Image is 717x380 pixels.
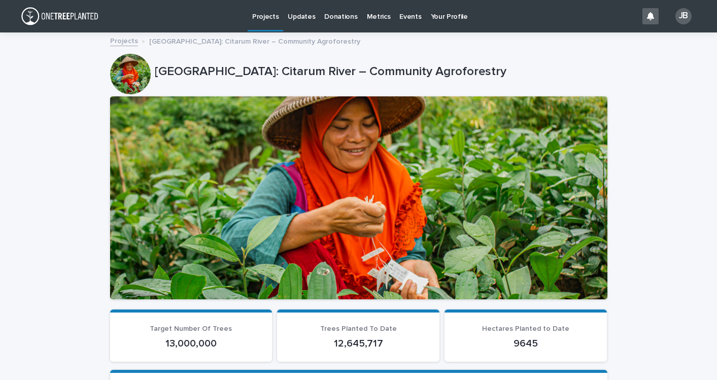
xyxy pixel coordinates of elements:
span: Trees Planted To Date [320,325,397,332]
span: Target Number Of Trees [150,325,232,332]
img: dXRWmr73QAemm51gdz5J [20,6,99,26]
p: 9645 [457,337,595,350]
p: [GEOGRAPHIC_DATA]: Citarum River – Community Agroforestry [149,35,360,46]
p: 12,645,717 [289,337,427,350]
a: Projects [110,34,138,46]
div: JB [675,8,692,24]
span: Hectares Planted to Date [482,325,569,332]
p: [GEOGRAPHIC_DATA]: Citarum River – Community Agroforestry [155,64,603,79]
p: 13,000,000 [122,337,260,350]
